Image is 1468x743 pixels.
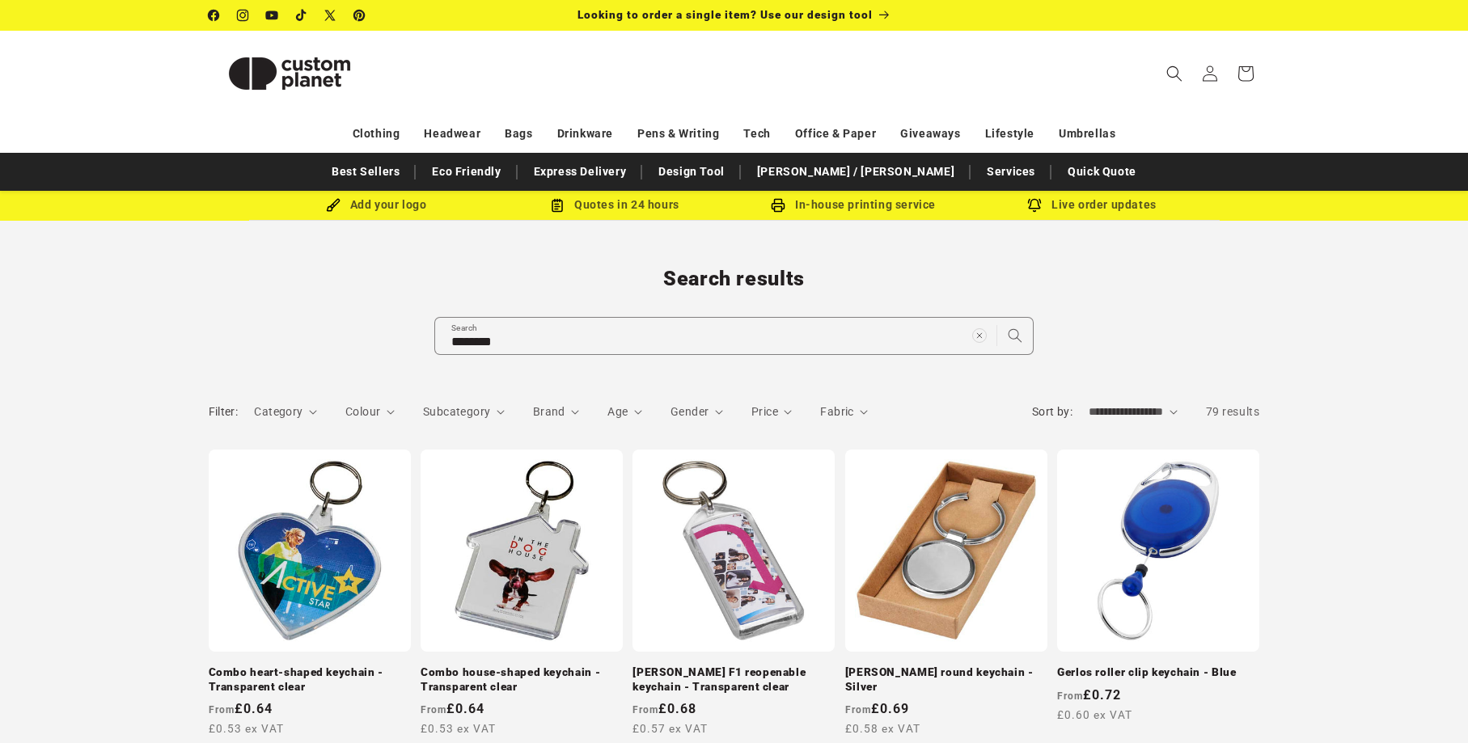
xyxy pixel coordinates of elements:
[743,120,770,148] a: Tech
[345,403,395,420] summary: Colour (0 selected)
[973,195,1212,215] div: Live order updates
[257,195,496,215] div: Add your logo
[423,403,505,420] summary: Subcategory (0 selected)
[209,403,239,420] h2: Filter:
[326,198,341,213] img: Brush Icon
[353,120,400,148] a: Clothing
[751,403,793,420] summary: Price
[671,405,709,418] span: Gender
[526,158,635,186] a: Express Delivery
[607,403,642,420] summary: Age (0 selected)
[1059,120,1115,148] a: Umbrellas
[671,403,723,420] summary: Gender (0 selected)
[997,318,1033,353] button: Search
[421,665,623,694] a: Combo house-shaped keychain - Transparent clear
[1057,665,1259,680] a: Gerlos roller clip keychain - Blue
[1198,568,1468,743] iframe: Chat Widget
[533,403,580,420] summary: Brand (0 selected)
[734,195,973,215] div: In-house printing service
[577,8,873,21] span: Looking to order a single item? Use our design tool
[1206,405,1260,418] span: 79 results
[962,318,997,353] button: Clear search term
[424,120,480,148] a: Headwear
[505,120,532,148] a: Bags
[820,405,853,418] span: Fabric
[979,158,1043,186] a: Services
[324,158,408,186] a: Best Sellers
[254,405,302,418] span: Category
[751,405,778,418] span: Price
[1157,56,1192,91] summary: Search
[650,158,733,186] a: Design Tool
[749,158,962,186] a: [PERSON_NAME] / [PERSON_NAME]
[820,403,868,420] summary: Fabric (0 selected)
[1027,198,1042,213] img: Order updates
[900,120,960,148] a: Giveaways
[550,198,565,213] img: Order Updates Icon
[607,405,628,418] span: Age
[424,158,509,186] a: Eco Friendly
[1032,405,1072,418] label: Sort by:
[845,665,1047,694] a: [PERSON_NAME] round keychain - Silver
[557,120,613,148] a: Drinkware
[345,405,380,418] span: Colour
[771,198,785,213] img: In-house printing
[632,665,835,694] a: [PERSON_NAME] F1 reopenable keychain - Transparent clear
[496,195,734,215] div: Quotes in 24 hours
[254,403,317,420] summary: Category (0 selected)
[795,120,876,148] a: Office & Paper
[209,37,370,110] img: Custom Planet
[423,405,490,418] span: Subcategory
[202,31,376,116] a: Custom Planet
[985,120,1034,148] a: Lifestyle
[209,665,411,694] a: Combo heart-shaped keychain - Transparent clear
[637,120,719,148] a: Pens & Writing
[533,405,565,418] span: Brand
[1060,158,1144,186] a: Quick Quote
[209,266,1260,292] h1: Search results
